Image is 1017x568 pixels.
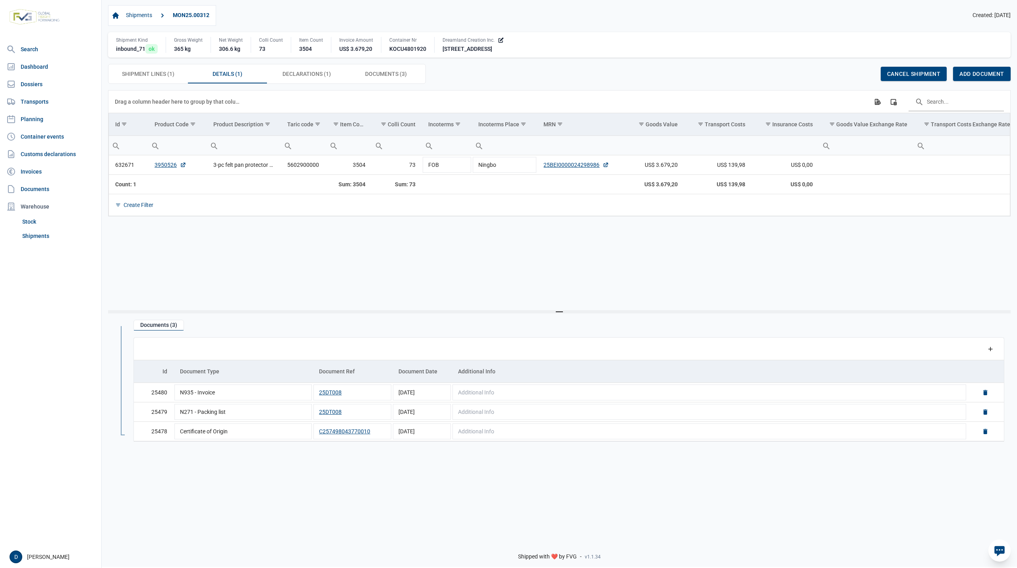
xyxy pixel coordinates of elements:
span: Show filter options for column 'MRN' [557,121,563,127]
input: Filter cell [281,136,327,155]
td: Filter cell [148,135,207,155]
td: Filter cell [422,135,472,155]
span: Show filter options for column 'Id' [121,121,127,127]
div: Search box [281,136,295,155]
td: Filter cell [684,135,752,155]
div: Search box [372,136,386,155]
td: Filter cell [281,135,327,155]
span: Show filter options for column 'Insurance Costs' [765,121,771,127]
span: [DATE] [398,428,415,435]
div: Data grid with 1 rows and 22 columns [108,91,1010,216]
input: Filter cell [684,136,752,155]
span: Show filter options for column 'Transport Costs' [698,121,704,127]
a: Dossiers [3,76,98,92]
td: 3504 [327,155,372,174]
div: Id Count: 1 [115,180,142,188]
td: Column Transport Costs Exchange Rate [914,113,1017,136]
td: Column Goods Value [617,113,684,136]
span: Show filter options for column 'Item Count' [333,121,339,127]
a: 3950526 [155,161,186,169]
td: Column MRN [537,113,617,136]
a: Shipments [123,9,155,22]
input: Search in the data grid [909,92,1004,111]
div: Data grid toolbar [115,91,1004,113]
div: Documents (3) [134,320,184,331]
div: Id [162,368,167,375]
div: Add a row [983,342,998,356]
a: Delete [982,389,989,396]
td: Column Document Date [392,360,452,383]
span: Additional Info [458,409,494,415]
input: Filter cell [109,136,148,155]
button: 25DT008 [319,388,342,396]
div: Shipment Kind [116,37,158,43]
div: Document Ref [319,368,355,375]
div: Document Type [180,368,219,375]
div: Item Count [299,37,323,43]
a: MON25.00312 [170,9,213,22]
td: 25480 [134,383,174,402]
div: Colli Count [259,37,283,43]
span: ok [145,44,158,54]
td: Column Item Count [327,113,372,136]
div: Data grid with 3 rows and 5 columns [134,338,1004,441]
div: 306.6 kg [219,45,243,53]
td: Filter cell [109,135,148,155]
span: US$ 139,98 [717,161,745,169]
div: Invoice Amount [339,37,373,43]
td: Column Product Description [207,113,281,136]
td: Filter cell [372,135,422,155]
div: Additional Info [458,368,495,375]
div: Data grid toolbar [140,338,998,360]
span: [DATE] [398,409,415,415]
a: Invoices [3,164,98,180]
td: Column Document Ref [313,360,392,383]
div: Goods Value [646,121,678,128]
td: Column Additional Info [452,360,967,383]
td: Column Goods Value Exchange Rate [819,113,914,136]
td: Filter cell [914,135,1017,155]
div: Transport Costs US$ 139,98 [690,180,745,188]
td: 73 [372,155,422,174]
div: Search box [819,136,833,155]
td: Column Product Code [148,113,207,136]
div: [STREET_ADDRESS] [443,45,504,53]
div: inbound_71 [116,45,158,53]
span: Show filter options for column 'Incoterms' [455,121,461,127]
td: Filter cell [207,135,281,155]
input: Filter cell [537,136,617,155]
a: Search [3,41,98,57]
div: Transport Costs [705,121,745,128]
a: Dashboard [3,59,98,75]
div: Search box [109,136,123,155]
span: [DATE] [398,389,415,396]
span: Additional Info [458,428,494,435]
input: Filter cell [617,136,684,155]
span: Show filter options for column 'Product Description' [265,121,271,127]
span: Show filter options for column 'Goods Value Exchange Rate' [829,121,835,127]
div: Insurance Costs [772,121,813,128]
a: Delete [982,408,989,415]
a: Container events [3,129,98,145]
div: Transport Costs Exchange Rate [931,121,1010,128]
input: Filter cell [327,136,372,155]
div: Export all data to Excel [870,95,884,109]
div: MRN [543,121,556,128]
td: N935 - Invoice [174,383,313,402]
td: Filter cell [752,135,819,155]
button: C257498043770010 [319,427,370,435]
div: Product Code [155,121,189,128]
td: Filter cell [472,135,537,155]
div: Colli Count [388,121,416,128]
span: Dreamland Creation Inc. [443,37,495,43]
span: Show filter options for column 'Transport Costs Exchange Rate' [924,121,930,127]
div: 3504 [299,45,323,53]
a: 25BEI0000024298986 [543,161,609,169]
td: 25479 [134,402,174,422]
span: v1.1.34 [585,554,601,560]
button: D [10,551,22,563]
div: Container Nr [389,37,426,43]
span: Declarations (1) [282,69,331,79]
div: [PERSON_NAME] [10,551,97,563]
